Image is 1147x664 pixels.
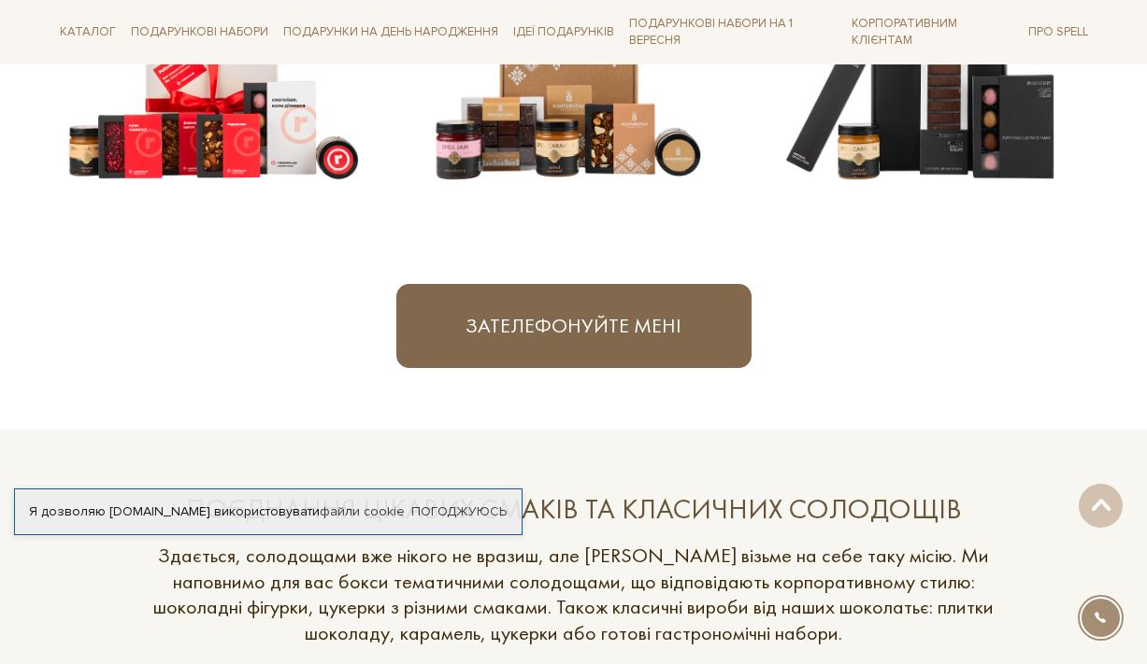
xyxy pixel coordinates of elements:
a: Про Spell [1021,18,1096,47]
a: Погоджуюсь [411,503,507,520]
div: ПОЄДНАННЯ ЦІКАВИХ СМАКІВ ТА КЛАСИЧНИХ СОЛОДОЩІВ [144,491,1004,528]
p: Здається, солодощами вже нікого не вразиш, але [PERSON_NAME] візьме на себе таку місію. Ми наповн... [144,543,1004,645]
a: Подарункові набори на 1 Вересня [622,7,844,56]
a: Каталог [52,18,123,47]
a: Подарунки на День народження [276,18,506,47]
a: Корпоративним клієнтам [844,7,1021,56]
a: файли cookie [320,503,405,519]
a: Ідеї подарунків [506,18,622,47]
button: Зателефонуйте мені [396,284,752,368]
div: Я дозволяю [DOMAIN_NAME] використовувати [15,503,522,520]
a: Подарункові набори [123,18,276,47]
